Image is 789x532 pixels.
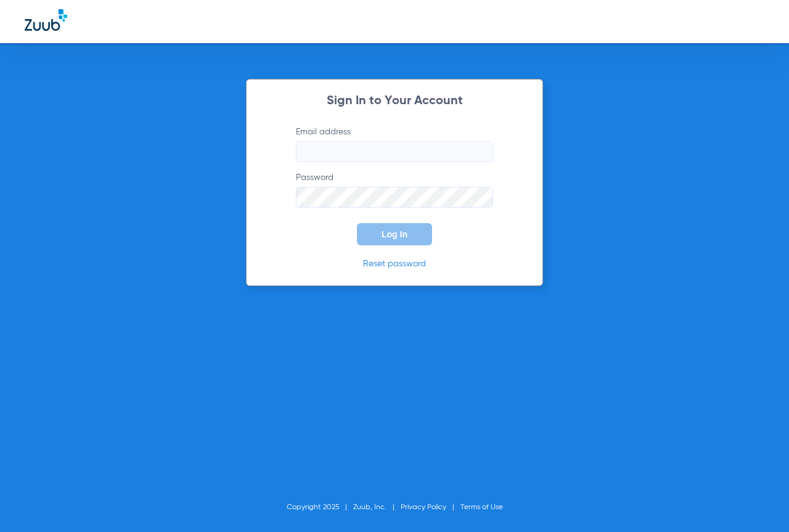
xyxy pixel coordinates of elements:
[401,504,446,511] a: Privacy Policy
[357,223,432,245] button: Log In
[353,501,401,514] li: Zuub, Inc.
[277,95,512,107] h2: Sign In to Your Account
[363,260,426,268] a: Reset password
[296,126,493,162] label: Email address
[287,501,353,514] li: Copyright 2025
[382,229,407,239] span: Log In
[296,187,493,208] input: Password
[727,473,789,532] iframe: Chat Widget
[25,9,67,31] img: Zuub Logo
[296,171,493,208] label: Password
[296,141,493,162] input: Email address
[460,504,503,511] a: Terms of Use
